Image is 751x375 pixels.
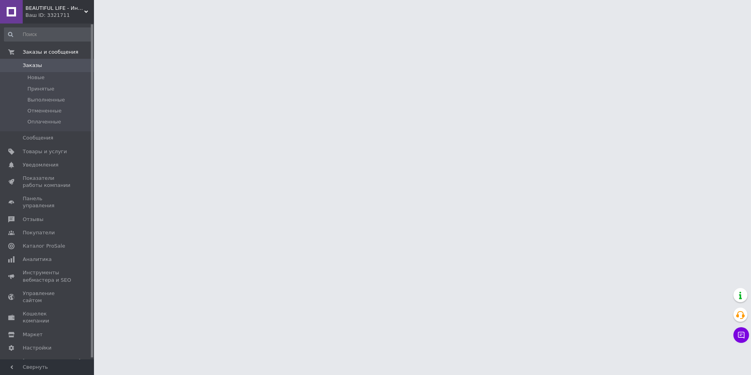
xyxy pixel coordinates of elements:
span: Заказы [23,62,42,69]
span: Управление сайтом [23,290,72,304]
span: Инструменты вебмастера и SEO [23,269,72,283]
span: Каталог ProSale [23,243,65,250]
span: Товары и услуги [23,148,67,155]
span: Заказы и сообщения [23,49,78,56]
span: Оплаченные [27,118,61,125]
button: Чат с покупателем [733,327,749,343]
span: Выполненные [27,96,65,103]
span: Уведомления [23,161,58,168]
span: Аналитика [23,256,52,263]
span: Кошелек компании [23,310,72,324]
span: Новые [27,74,45,81]
span: Панель управления [23,195,72,209]
span: Отзывы [23,216,43,223]
span: Отмененные [27,107,61,114]
input: Поиск [4,27,92,42]
span: Показатели работы компании [23,175,72,189]
span: BEAUTIFUL LIFE - Интернет магазин [25,5,84,12]
span: Маркет [23,331,43,338]
span: Принятые [27,85,54,92]
span: Настройки [23,344,51,351]
span: Покупатели [23,229,55,236]
span: Сообщения [23,134,53,141]
div: Ваш ID: 3321711 [25,12,94,19]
